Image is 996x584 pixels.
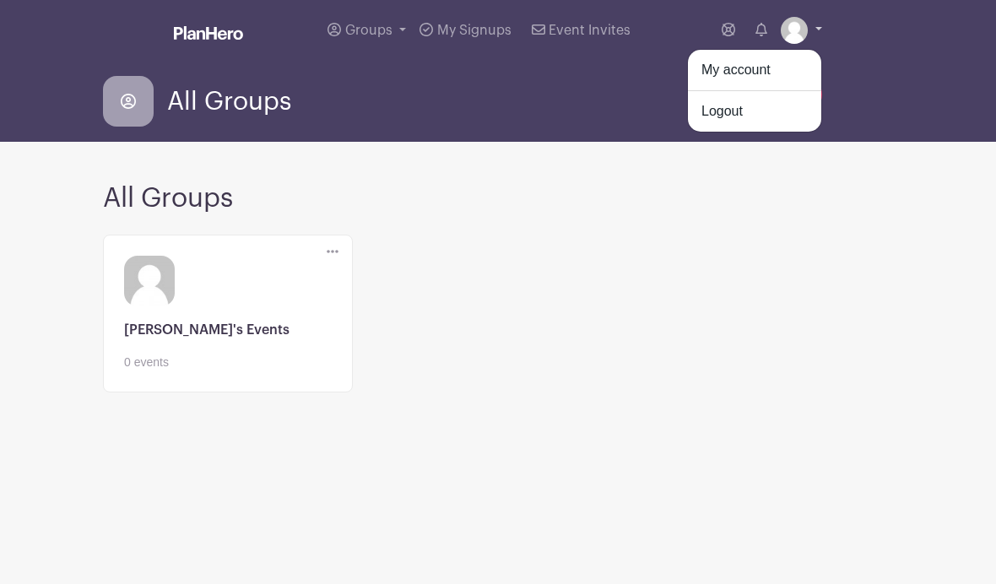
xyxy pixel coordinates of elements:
div: Groups [687,49,822,132]
span: My Signups [437,24,512,37]
span: Groups [345,24,392,37]
img: default-ce2991bfa6775e67f084385cd625a349d9dcbb7a52a09fb2fda1e96e2d18dcdb.png [781,17,808,44]
h2: All Groups [103,182,893,214]
span: All Groups [167,88,291,116]
img: logo_white-6c42ec7e38ccf1d336a20a19083b03d10ae64f83f12c07503d8b9e83406b4c7d.svg [174,26,243,40]
a: Logout [688,98,821,125]
span: Event Invites [549,24,631,37]
a: My account [688,57,821,84]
